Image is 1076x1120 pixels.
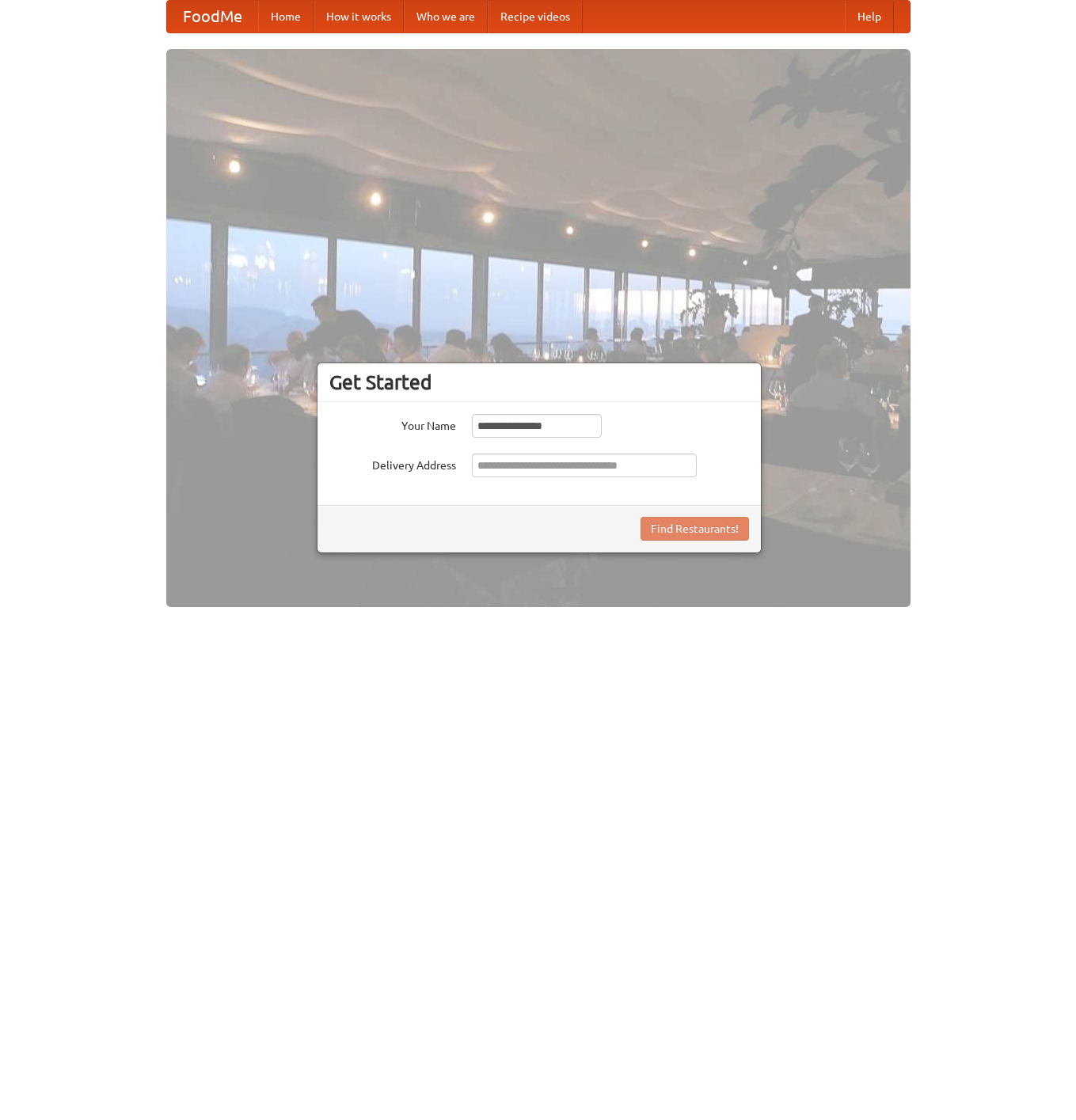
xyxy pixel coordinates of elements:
[404,1,488,32] a: Who we are
[329,370,749,394] h3: Get Started
[488,1,583,32] a: Recipe videos
[329,414,456,434] label: Your Name
[329,454,456,473] label: Delivery Address
[845,1,894,32] a: Help
[258,1,314,32] a: Home
[314,1,404,32] a: How it works
[641,517,749,541] button: Find Restaurants!
[167,1,258,32] a: FoodMe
